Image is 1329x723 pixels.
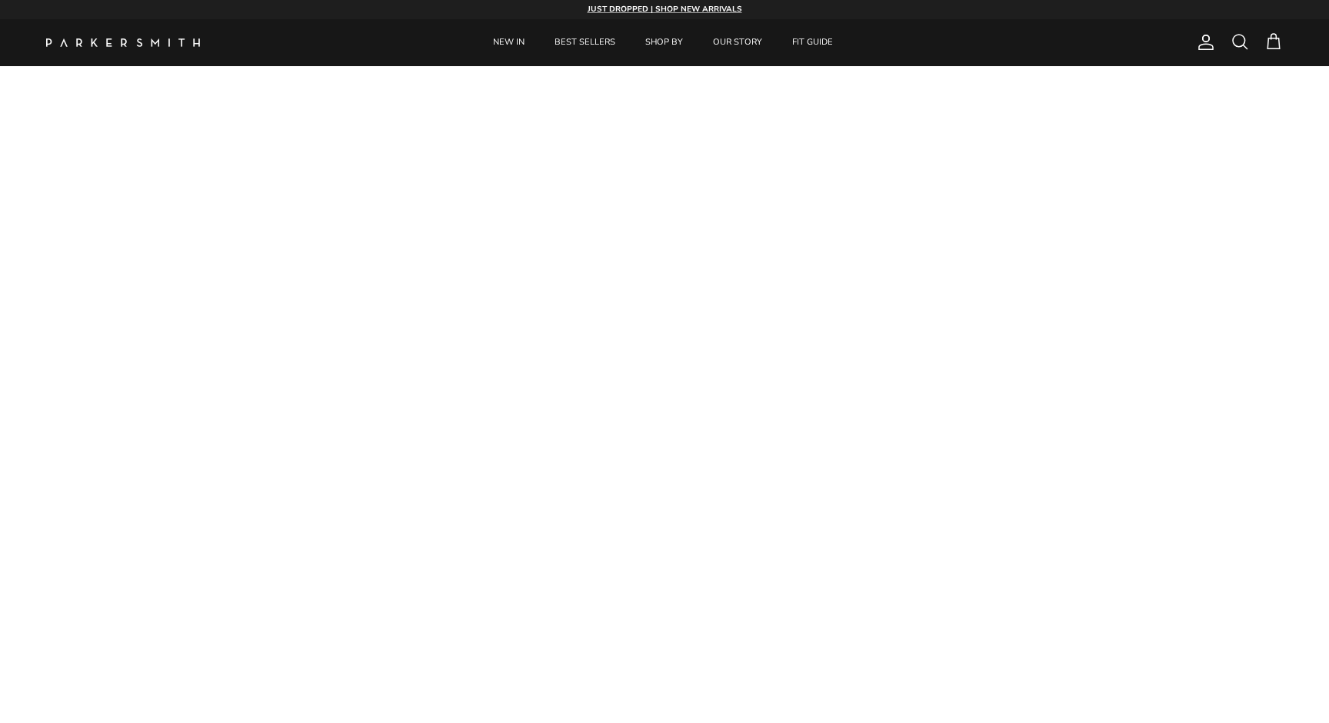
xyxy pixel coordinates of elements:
[541,19,629,66] a: BEST SELLERS
[479,19,538,66] a: NEW IN
[1191,33,1215,52] a: Account
[588,3,742,15] a: JUST DROPPED | SHOP NEW ARRIVALS
[778,19,847,66] a: FIT GUIDE
[46,38,200,47] a: Parker Smith
[631,19,697,66] a: SHOP BY
[588,4,742,15] strong: JUST DROPPED | SHOP NEW ARRIVALS
[699,19,776,66] a: OUR STORY
[229,19,1097,66] div: Primary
